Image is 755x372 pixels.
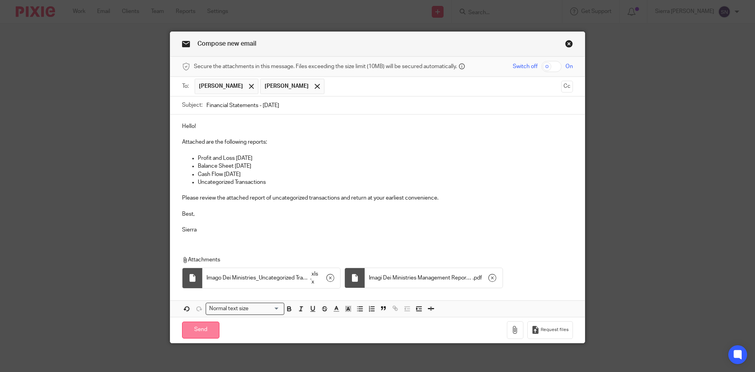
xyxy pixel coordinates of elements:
span: [PERSON_NAME] [265,82,309,90]
span: Request files [541,327,569,333]
span: Imagi Dei Ministries Management Report [DATE] [369,274,473,282]
span: [PERSON_NAME] [199,82,243,90]
span: Normal text size [208,305,250,313]
label: To: [182,82,191,90]
span: Compose new email [197,41,256,47]
p: Attachments [182,256,562,264]
button: Cc [561,81,573,93]
span: Imago Dei Ministries_Uncategorized Transactions [206,274,310,282]
span: On [565,63,573,70]
span: xlsx [311,270,320,286]
div: Search for option [206,303,284,315]
p: Balance Sheet [DATE] [198,162,573,170]
p: Attached are the following reports: [182,138,573,146]
p: Sierra [182,226,573,234]
a: Close this dialog window [565,40,573,50]
p: Uncategorized Transactions [198,178,573,186]
p: Best, [182,210,573,218]
span: Secure the attachments in this message. Files exceeding the size limit (10MB) will be secured aut... [194,63,457,70]
input: Send [182,322,219,339]
p: Please review the attached report of uncategorized transactions and return at your earliest conve... [182,194,573,202]
input: Search for option [251,305,280,313]
p: Profit and Loss [DATE] [198,154,573,162]
label: Subject: [182,101,203,109]
div: . [203,268,340,288]
p: Cash Flow [DATE] [198,170,573,178]
div: . [365,268,503,288]
p: Hello! [182,122,573,130]
span: pdf [474,274,482,282]
span: Switch off [513,63,538,70]
button: Request files [527,321,573,339]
